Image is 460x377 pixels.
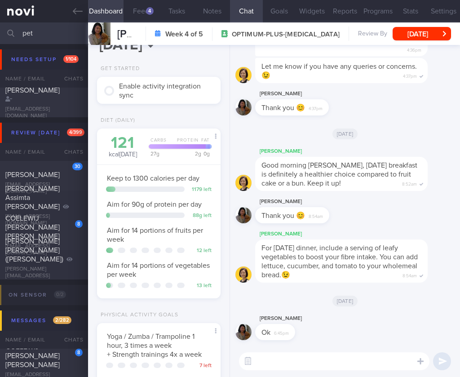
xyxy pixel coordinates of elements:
[5,87,60,94] span: [PERSON_NAME]
[97,66,140,72] div: Get Started
[52,143,88,161] div: Chats
[255,229,455,240] div: [PERSON_NAME]
[63,55,79,63] span: 1 / 104
[52,70,88,88] div: Chats
[5,215,60,240] span: COELEWIJ [PERSON_NAME] [PERSON_NAME]
[146,151,194,156] div: 27 g
[6,289,68,301] div: On sensor
[189,248,212,254] div: 12 left
[332,296,358,306] span: [DATE]
[67,129,84,136] span: 4 / 399
[358,30,387,38] span: Review By
[146,137,176,149] div: Carbs
[97,312,178,319] div: Physical Activity Goals
[52,331,88,349] div: Chats
[255,146,455,157] div: [PERSON_NAME]
[9,315,74,327] div: Messages
[189,283,212,289] div: 13 left
[255,196,356,207] div: [PERSON_NAME]
[5,213,83,227] div: [EMAIL_ADDRESS][DOMAIN_NAME]
[232,30,340,39] span: OPTIMUM-PLUS-[MEDICAL_DATA]
[309,103,323,112] span: 4:37pm
[274,328,289,337] span: 6:45pm
[107,227,203,243] span: Aim for 14 portions of fruits per week
[173,137,199,149] div: Protein
[402,179,417,187] span: 8:52am
[189,213,212,219] div: 88 g left
[117,29,287,40] span: [PERSON_NAME] [PERSON_NAME]
[165,30,203,39] strong: Week 4 of 5
[403,71,417,80] span: 4:37pm
[75,349,83,356] div: 8
[189,186,212,193] div: 1179 left
[106,135,140,151] div: 121
[107,262,210,278] span: Aim for 14 portions of vegetables per week
[261,244,418,279] span: For [DATE] dinner, include a serving of leafy vegetables to boost your fibre intake. You can add ...
[107,201,202,208] span: Aim for 90g of protein per day
[107,175,199,182] span: Keep to 1300 calories per day
[191,151,203,156] div: 2 g
[5,185,60,210] span: [PERSON_NAME] Assimta [PERSON_NAME]
[97,117,135,124] div: Diet (Daily)
[5,238,63,263] span: [PERSON_NAME] [PERSON_NAME] ([PERSON_NAME])
[261,162,417,187] span: Good morning [PERSON_NAME], [DATE] breakfast is definitely a healthier choice compared to fruit c...
[54,291,66,298] span: 0 / 2
[9,127,87,139] div: Review [DATE]
[5,182,83,195] div: [EMAIL_ADDRESS][DOMAIN_NAME]
[9,53,81,66] div: Needs setup
[197,137,212,149] div: Fat
[309,211,323,220] span: 8:54am
[146,7,154,15] div: 4
[75,220,83,228] div: 8
[5,171,60,178] span: [PERSON_NAME]
[255,89,356,99] div: [PERSON_NAME]
[106,135,140,159] div: kcal [DATE]
[5,266,83,293] div: [PERSON_NAME][EMAIL_ADDRESS][PERSON_NAME][DOMAIN_NAME]
[255,313,322,324] div: [PERSON_NAME]
[261,212,305,219] span: Thank you 😊
[107,333,195,349] span: Yoga / Zumba / Trampoline 1 hour, 3 times a week
[107,351,202,358] span: + Strength trainings 4x a week
[393,27,451,40] button: [DATE]
[5,343,60,368] span: COELEWIJ [PERSON_NAME] [PERSON_NAME]
[200,151,212,156] div: 0 g
[53,316,71,324] span: 2 / 282
[5,106,83,120] div: [EMAIL_ADDRESS][DOMAIN_NAME]
[72,163,83,170] div: 30
[402,271,417,279] span: 8:54am
[261,104,305,111] span: Thank you 😊
[407,45,421,53] span: 4:36pm
[332,129,358,139] span: [DATE]
[261,329,270,336] span: Ok
[189,363,212,369] div: 7 left
[261,63,417,79] span: Let me know if you have any queries or concerns. 😉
